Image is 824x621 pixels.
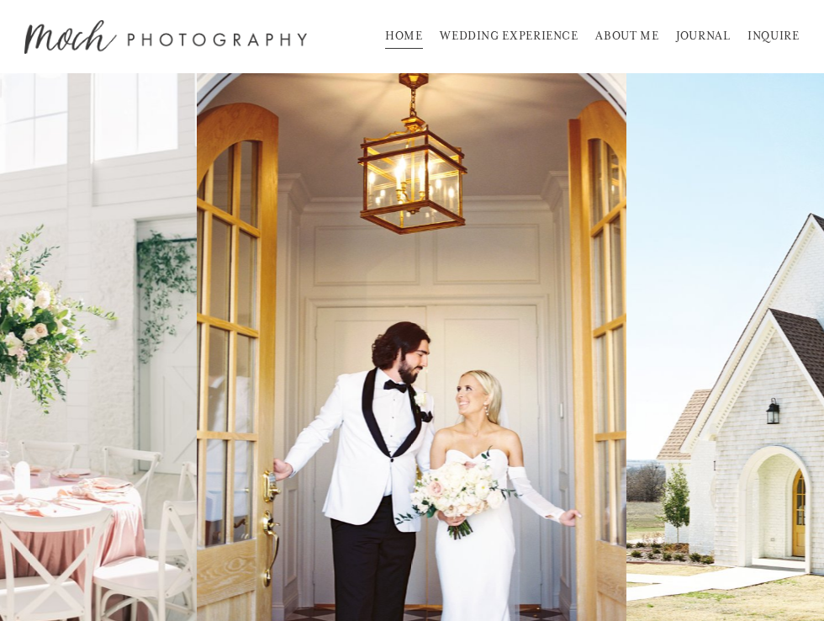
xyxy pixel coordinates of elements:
[440,24,578,50] a: WEDDING EXPERIENCE
[595,24,658,50] a: ABOUT ME
[24,20,306,54] img: Moch Snyder Photography | Destination Wedding &amp; Lifestyle Film Photographer
[385,24,423,50] a: HOME
[676,24,730,50] a: JOURNAL
[747,24,799,50] a: INQUIRE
